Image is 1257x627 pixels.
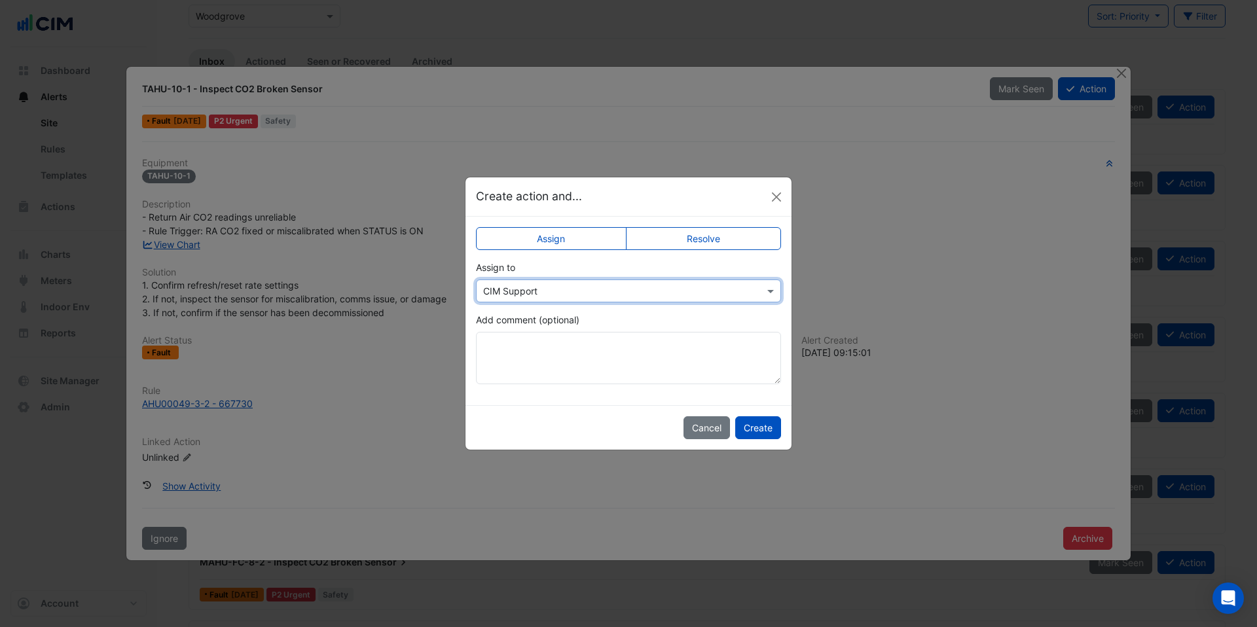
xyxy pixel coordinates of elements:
[767,187,786,207] button: Close
[626,227,782,250] label: Resolve
[735,416,781,439] button: Create
[476,188,582,205] h5: Create action and...
[1212,582,1244,614] div: Open Intercom Messenger
[683,416,730,439] button: Cancel
[476,313,579,327] label: Add comment (optional)
[476,260,515,274] label: Assign to
[476,227,627,250] label: Assign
